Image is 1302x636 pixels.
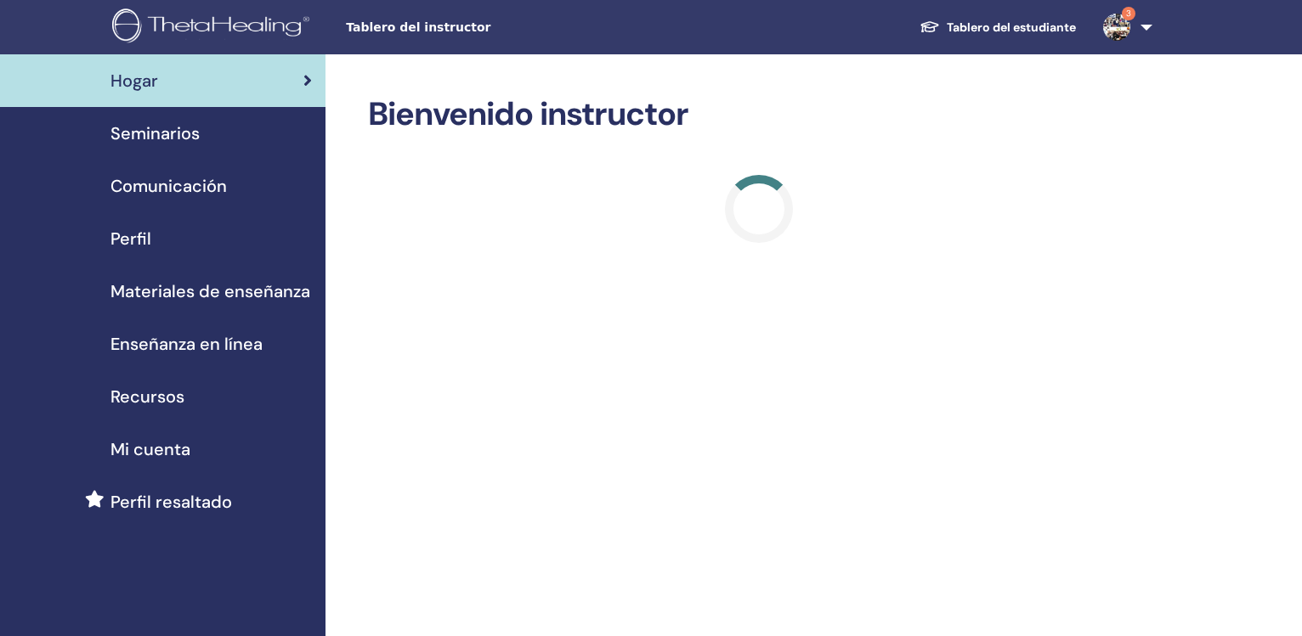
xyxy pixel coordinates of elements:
span: Comunicación [110,173,227,199]
span: Seminarios [110,121,200,146]
span: 3 [1122,7,1135,20]
a: Tablero del estudiante [906,12,1090,43]
span: Perfil [110,226,151,251]
img: graduation-cap-white.svg [920,20,940,34]
span: Materiales de enseñanza [110,279,310,304]
span: Mi cuenta [110,436,190,462]
span: Tablero del instructor [346,19,601,37]
img: default.jpg [1103,14,1130,41]
span: Perfil resaltado [110,489,232,515]
img: logo.png [112,8,315,47]
h2: Bienvenido instructor [368,95,1149,134]
span: Recursos [110,384,184,409]
span: Enseñanza en línea [110,331,263,357]
span: Hogar [110,68,158,93]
